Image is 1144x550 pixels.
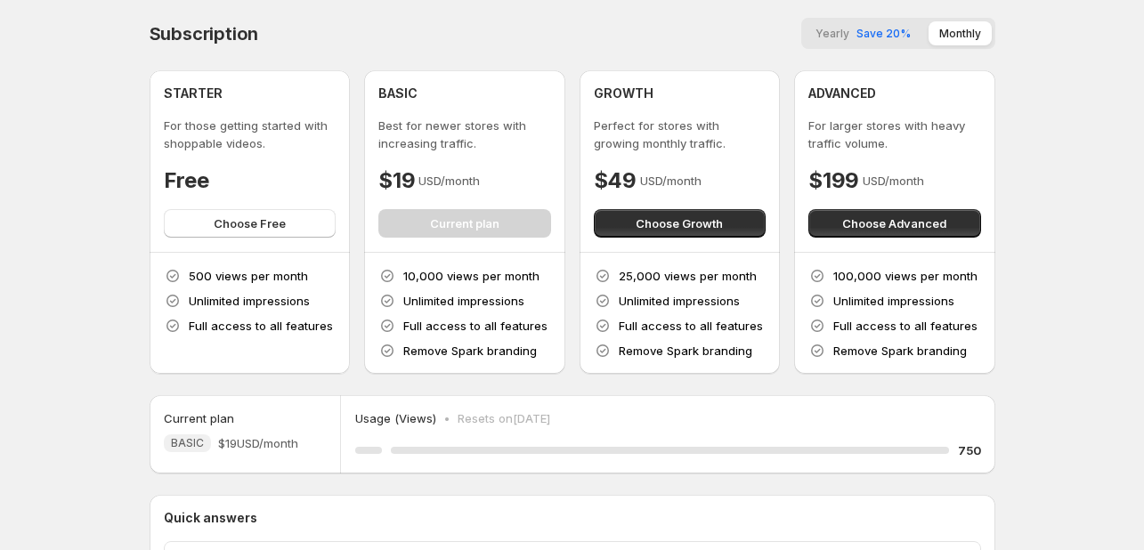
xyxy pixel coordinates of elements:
h4: ADVANCED [808,85,876,102]
p: 25,000 views per month [619,267,757,285]
h4: $49 [594,166,637,195]
button: Choose Growth [594,209,767,238]
p: Usage (Views) [355,409,436,427]
span: Yearly [815,27,849,40]
h4: $19 [378,166,415,195]
h5: 750 [958,441,981,459]
p: For larger stores with heavy traffic volume. [808,117,981,152]
button: Monthly [929,21,992,45]
h4: Free [164,166,209,195]
p: USD/month [640,172,702,190]
span: $19 USD/month [218,434,298,452]
p: 500 views per month [189,267,308,285]
h5: Current plan [164,409,234,427]
p: Full access to all features [403,317,548,335]
p: Unlimited impressions [619,292,740,310]
p: Remove Spark branding [833,342,967,360]
p: • [443,409,450,427]
h4: BASIC [378,85,418,102]
span: Choose Advanced [842,214,946,232]
p: Best for newer stores with increasing traffic. [378,117,551,152]
p: Full access to all features [833,317,978,335]
p: USD/month [863,172,924,190]
button: YearlySave 20% [805,21,921,45]
p: Unlimited impressions [189,292,310,310]
p: Unlimited impressions [403,292,524,310]
p: Quick answers [164,509,981,527]
p: 10,000 views per month [403,267,540,285]
p: Remove Spark branding [403,342,537,360]
button: Choose Free [164,209,337,238]
button: Choose Advanced [808,209,981,238]
p: Full access to all features [189,317,333,335]
h4: $199 [808,166,859,195]
p: Remove Spark branding [619,342,752,360]
p: 100,000 views per month [833,267,978,285]
span: Save 20% [856,27,911,40]
h4: Subscription [150,23,259,44]
p: Unlimited impressions [833,292,954,310]
span: Choose Free [214,214,286,232]
p: Full access to all features [619,317,763,335]
p: Resets on [DATE] [458,409,550,427]
p: For those getting started with shoppable videos. [164,117,337,152]
h4: GROWTH [594,85,653,102]
p: Perfect for stores with growing monthly traffic. [594,117,767,152]
p: USD/month [418,172,480,190]
h4: STARTER [164,85,223,102]
span: Choose Growth [636,214,723,232]
span: BASIC [171,436,204,450]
